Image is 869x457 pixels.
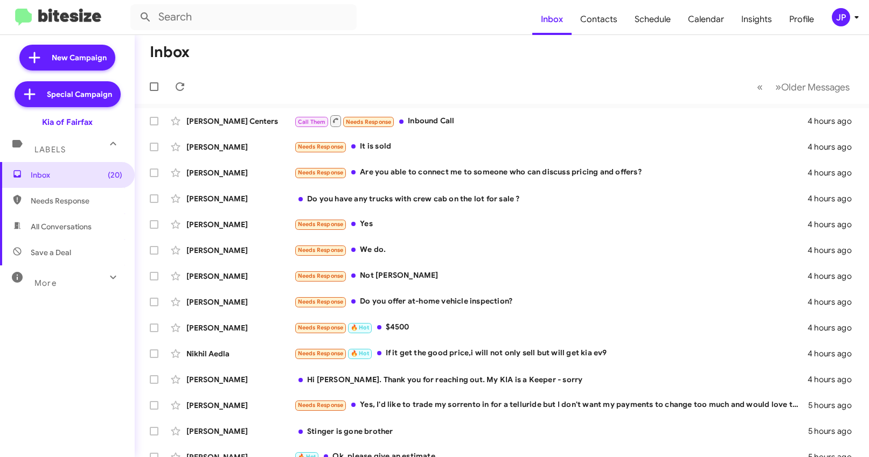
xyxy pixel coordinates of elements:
span: Needs Response [298,247,344,254]
div: [PERSON_NAME] [186,426,294,437]
span: Needs Response [298,221,344,228]
div: 5 hours ago [808,426,860,437]
a: Profile [781,4,823,35]
div: [PERSON_NAME] [186,374,294,385]
span: Needs Response [298,169,344,176]
div: 5 hours ago [808,400,860,411]
a: Insights [733,4,781,35]
a: Contacts [572,4,626,35]
div: 4 hours ago [808,348,860,359]
div: [PERSON_NAME] [186,167,294,178]
div: [PERSON_NAME] [186,297,294,307]
a: Schedule [626,4,679,35]
span: Save a Deal [31,247,71,258]
span: Needs Response [346,118,392,125]
button: JP [823,8,857,26]
span: « [757,80,763,94]
span: Special Campaign [47,89,112,100]
div: [PERSON_NAME] [186,322,294,333]
div: $4500 [294,321,808,334]
a: Special Campaign [15,81,121,107]
div: Hi [PERSON_NAME]. Thank you for reaching out. My KIA is a Keeper - sorry [294,374,808,385]
div: We do. [294,244,808,256]
span: (20) [108,170,122,180]
div: [PERSON_NAME] [186,142,294,152]
button: Next [769,76,856,98]
span: Older Messages [781,81,850,93]
div: [PERSON_NAME] [186,219,294,230]
div: Not [PERSON_NAME] [294,270,808,282]
span: Labels [34,145,66,154]
nav: Page navigation example [751,76,856,98]
span: Needs Response [298,143,344,150]
div: Yes [294,218,808,230]
input: Search [130,4,357,30]
div: Do you offer at-home vehicle inspection? [294,296,808,308]
div: 4 hours ago [808,322,860,333]
a: Inbox [532,4,572,35]
span: Needs Response [298,324,344,331]
span: 🔥 Hot [351,350,369,357]
div: 4 hours ago [808,245,860,256]
span: Inbox [31,170,122,180]
div: 4 hours ago [808,297,860,307]
div: JP [832,8,850,26]
div: 4 hours ago [808,167,860,178]
span: Needs Response [298,402,344,409]
div: [PERSON_NAME] [186,245,294,256]
span: Needs Response [298,272,344,279]
div: 4 hours ago [808,193,860,204]
div: Stinger is gone brother [294,426,808,437]
div: Inbound Call [294,114,808,128]
span: Needs Response [298,350,344,357]
span: New Campaign [52,52,107,63]
div: 4 hours ago [808,219,860,230]
span: » [775,80,781,94]
div: Nikhil Aedla [186,348,294,359]
div: Do you have any trucks with crew cab on the lot for sale ? [294,193,808,204]
a: New Campaign [19,45,115,71]
div: It is sold [294,140,808,153]
span: All Conversations [31,221,92,232]
span: Call Them [298,118,326,125]
span: 🔥 Hot [351,324,369,331]
div: Kia of Fairfax [42,117,93,128]
button: Previous [750,76,769,98]
div: 4 hours ago [808,116,860,126]
div: Yes, I'd like to trade my sorrento in for a telluride but I don't want my payments to change too ... [294,399,808,411]
span: More [34,278,57,288]
div: [PERSON_NAME] [186,271,294,282]
div: [PERSON_NAME] Centers [186,116,294,126]
span: Needs Response [31,195,122,206]
div: 4 hours ago [808,142,860,152]
div: 4 hours ago [808,271,860,282]
div: [PERSON_NAME] [186,193,294,204]
span: Needs Response [298,298,344,305]
div: 4 hours ago [808,374,860,385]
h1: Inbox [150,44,190,61]
a: Calendar [679,4,733,35]
div: Are you able to connect me to someone who can discuss pricing and offers? [294,166,808,179]
div: If it get the good price,i will not only sell but will get kia ev9 [294,347,808,360]
div: [PERSON_NAME] [186,400,294,411]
